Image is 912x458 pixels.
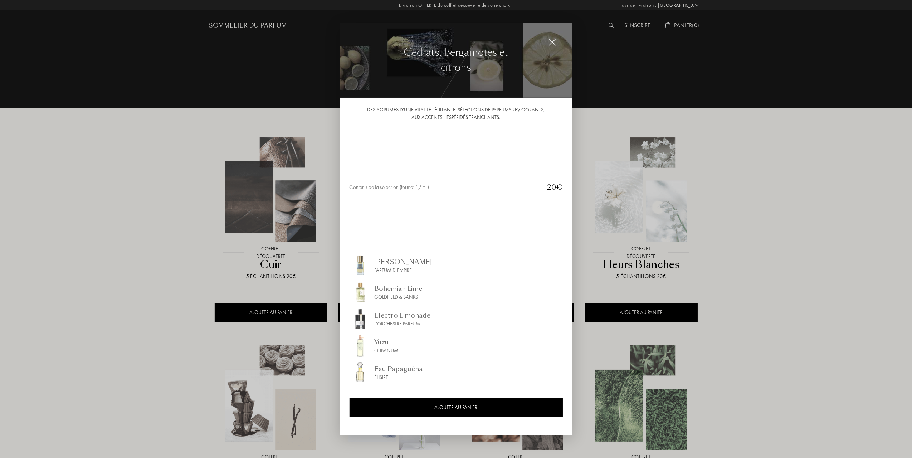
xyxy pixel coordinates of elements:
[350,362,563,384] a: img_sommelierEau PapaguénaÉlisire
[375,320,431,328] div: L'Orchestre Parfum
[350,106,563,121] div: Des agrumes d'une vitalité pétillante. Sélections de parfums revigorants, aux accents hespéridés ...
[375,347,399,355] div: Olibanum
[350,255,371,277] img: img_sommelier
[548,38,556,46] img: cross_white.svg
[375,294,423,301] div: Goldfield & Banks
[350,255,563,277] a: img_sommelier[PERSON_NAME]Parfum d'Empire
[375,338,399,347] div: Yuzu
[350,282,371,303] img: img_sommelier
[350,282,563,303] a: img_sommelierBohemian LimeGoldfield & Banks
[375,311,431,320] div: Electro Limonade
[541,182,563,193] div: 20€
[398,45,514,75] div: Cèdrats, bergamotes et citrons
[350,335,563,357] a: img_sommelierYuzuOlibanum
[350,362,371,384] img: img_sommelier
[340,23,572,98] img: img_collec
[375,284,423,294] div: Bohemian Lime
[350,398,563,417] div: AJOUTER AU PANIER
[375,257,432,267] div: [PERSON_NAME]
[350,184,541,192] div: Contenu de la sélection (format 1,5mL)
[350,309,371,330] img: img_sommelier
[375,364,423,374] div: Eau Papaguéna
[350,309,563,330] a: img_sommelierElectro LimonadeL'Orchestre Parfum
[375,374,423,382] div: Élisire
[350,335,371,357] img: img_sommelier
[375,267,432,274] div: Parfum d'Empire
